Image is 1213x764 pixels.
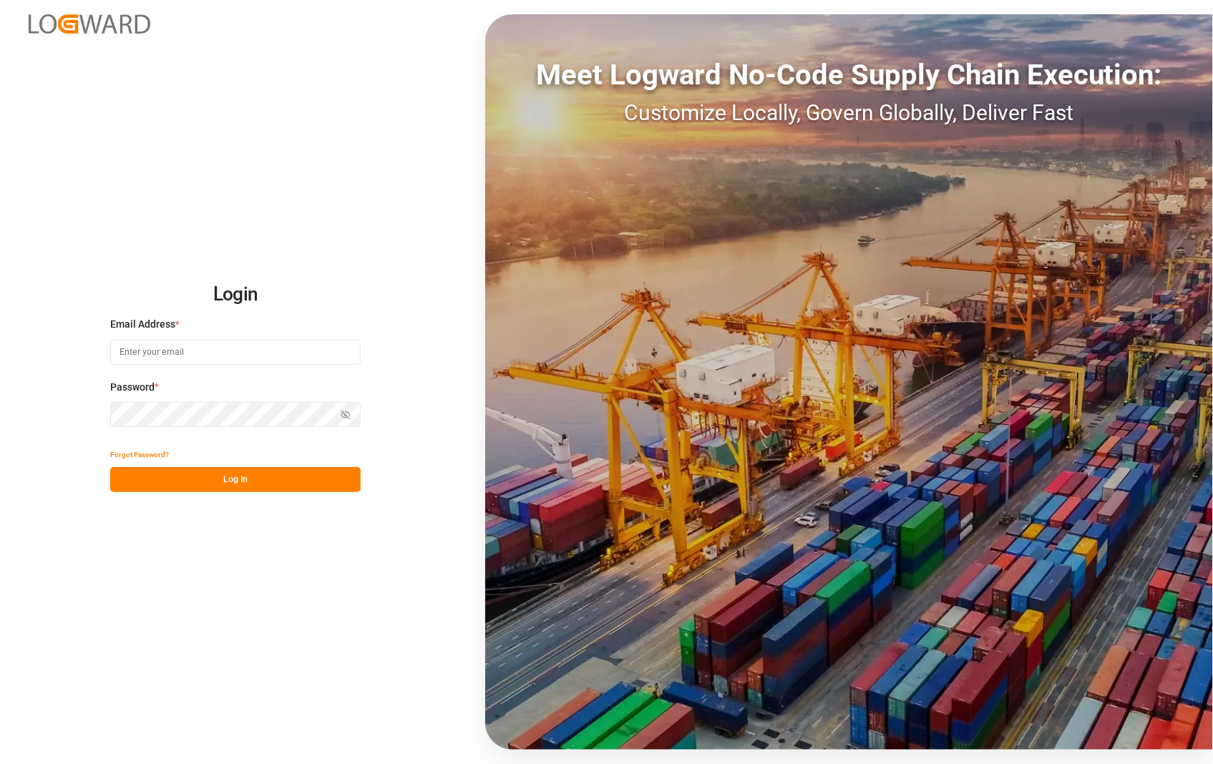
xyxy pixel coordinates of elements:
input: Enter your email [110,340,361,365]
div: Meet Logward No-Code Supply Chain Execution: [485,54,1213,97]
button: Log In [110,467,361,492]
img: Logward_new_orange.png [29,14,150,34]
button: Forgot Password? [110,442,169,467]
h2: Login [110,272,361,318]
span: Password [110,380,155,395]
span: Email Address [110,317,175,332]
div: Customize Locally, Govern Globally, Deliver Fast [485,97,1213,129]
